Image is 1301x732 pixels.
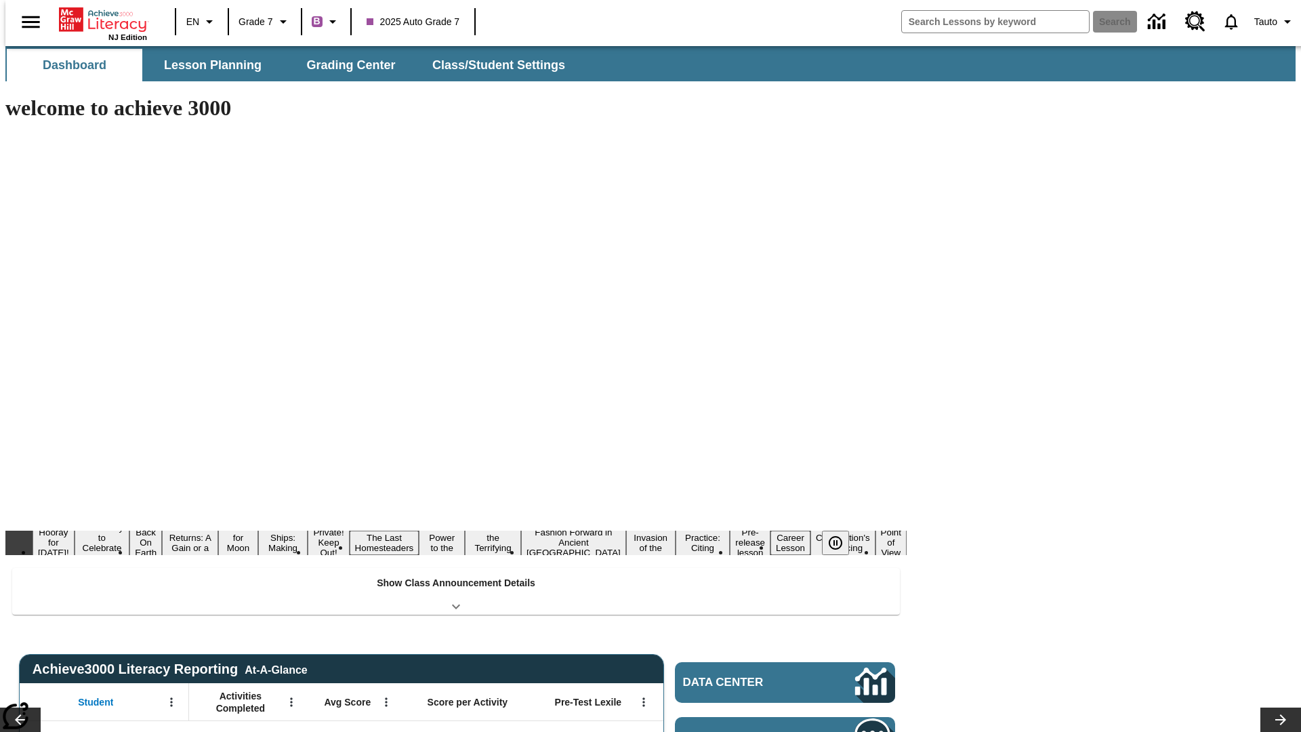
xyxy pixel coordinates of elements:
div: At-A-Glance [245,662,307,676]
span: Tauto [1254,15,1277,29]
span: 2025 Auto Grade 7 [367,15,460,29]
button: Dashboard [7,49,142,81]
button: Slide 17 Point of View [875,525,907,560]
button: Boost Class color is purple. Change class color [306,9,346,34]
button: Grading Center [283,49,419,81]
button: Open Menu [376,692,396,712]
a: Notifications [1214,4,1249,39]
span: Score per Activity [428,696,508,708]
button: Open Menu [161,692,182,712]
h1: welcome to achieve 3000 [5,96,907,121]
span: Lesson Planning [164,58,262,73]
button: Slide 5 Time for Moon Rules? [218,521,257,565]
span: B [314,13,321,30]
button: Slide 10 Attack of the Terrifying Tomatoes [465,521,521,565]
span: Avg Score [324,696,371,708]
div: Pause [822,531,863,555]
span: EN [186,15,199,29]
a: Data Center [675,662,895,703]
button: Slide 1 Hooray for Constitution Day! [33,525,75,560]
button: Slide 4 Free Returns: A Gain or a Drain? [162,521,218,565]
span: Achieve3000 Literacy Reporting [33,662,308,677]
button: Language: EN, Select a language [180,9,224,34]
button: Pause [822,531,849,555]
button: Slide 8 The Last Homesteaders [350,531,419,555]
span: NJ Edition [108,33,147,41]
span: Data Center [683,676,810,689]
button: Slide 6 Cruise Ships: Making Waves [258,521,308,565]
button: Open Menu [281,692,302,712]
span: Pre-Test Lexile [555,696,622,708]
button: Slide 15 Career Lesson [770,531,810,555]
span: Student [78,696,113,708]
span: Grading Center [306,58,395,73]
input: search field [902,11,1089,33]
button: Open Menu [634,692,654,712]
span: Class/Student Settings [432,58,565,73]
div: SubNavbar [5,46,1296,81]
a: Resource Center, Will open in new tab [1177,3,1214,40]
div: SubNavbar [5,49,577,81]
p: Show Class Announcement Details [377,576,535,590]
button: Slide 7 Private! Keep Out! [308,525,349,560]
button: Class/Student Settings [421,49,576,81]
button: Slide 11 Fashion Forward in Ancient Rome [521,525,626,560]
span: Grade 7 [239,15,273,29]
span: Activities Completed [196,690,285,714]
button: Slide 2 Get Ready to Celebrate Juneteenth! [75,521,130,565]
button: Lesson carousel, Next [1260,708,1301,732]
div: Home [59,5,147,41]
button: Lesson Planning [145,49,281,81]
button: Open side menu [11,2,51,42]
button: Profile/Settings [1249,9,1301,34]
div: Show Class Announcement Details [12,568,900,615]
button: Slide 9 Solar Power to the People [419,521,465,565]
button: Slide 12 The Invasion of the Free CD [626,521,676,565]
button: Grade: Grade 7, Select a grade [233,9,297,34]
span: Dashboard [43,58,106,73]
a: Home [59,6,147,33]
button: Slide 16 The Constitution's Balancing Act [810,521,875,565]
button: Slide 13 Mixed Practice: Citing Evidence [676,521,730,565]
button: Slide 14 Pre-release lesson [730,525,770,560]
a: Data Center [1140,3,1177,41]
button: Slide 3 Back On Earth [129,525,162,560]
